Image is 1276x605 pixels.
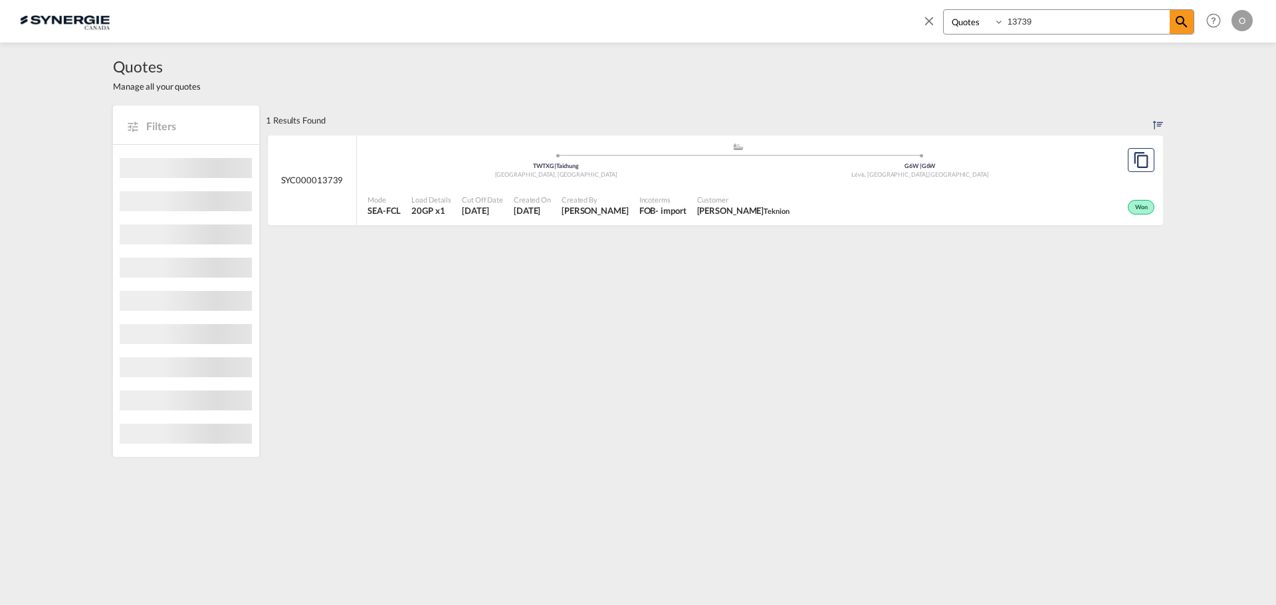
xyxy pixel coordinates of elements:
span: Charles-Olivier Thibault Teknion [697,205,790,216]
span: SEA-FCL [368,205,401,216]
span: G6W [922,162,936,169]
span: icon-close [922,9,943,41]
span: | [920,162,922,169]
span: , [927,171,928,178]
span: Won [1135,203,1151,213]
span: Manage all your quotes [113,80,201,92]
div: Won [1128,200,1154,215]
span: Quotes [113,56,201,77]
div: 1 Results Found [266,106,326,135]
input: Enter Quotation Number [1004,10,1170,33]
span: 1 Aug 2025 [462,205,503,216]
span: Lévis, [GEOGRAPHIC_DATA] [851,171,929,178]
span: Incoterms [639,195,687,205]
span: Filters [146,119,246,133]
span: Cut Off Date [462,195,503,205]
md-icon: icon-magnify [1174,14,1190,30]
button: Copy Quote [1128,148,1154,172]
span: | [554,162,556,169]
span: SYC000013739 [281,174,344,186]
span: Created By [562,195,629,205]
span: 1 Aug 2025 [514,205,551,216]
md-icon: assets/icons/custom/copyQuote.svg [1133,152,1149,168]
span: [GEOGRAPHIC_DATA], [GEOGRAPHIC_DATA] [495,171,617,178]
span: Rosa Ho [562,205,629,216]
span: icon-magnify [1170,10,1194,34]
div: O [1231,10,1253,31]
div: FOB import [639,205,687,216]
span: Created On [514,195,551,205]
div: SYC000013739 assets/icons/custom/ship-fill.svgassets/icons/custom/roll-o-plane.svgOriginTaichung ... [268,135,1163,226]
span: G6W [904,162,922,169]
span: Customer [697,195,790,205]
span: 20GP x 1 [411,205,451,216]
span: Mode [368,195,401,205]
div: Help [1202,9,1231,33]
span: Load Details [411,195,451,205]
span: Teknion [764,207,789,215]
div: - import [655,205,686,216]
span: [GEOGRAPHIC_DATA] [928,171,988,178]
span: Help [1202,9,1225,32]
md-icon: icon-close [922,13,936,28]
img: 1f56c880d42311ef80fc7dca854c8e59.png [20,6,110,36]
div: FOB [639,205,656,216]
md-icon: assets/icons/custom/ship-fill.svg [730,143,746,150]
span: TWTXG Taichung [533,162,579,169]
div: Sort by: Created On [1153,106,1163,135]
